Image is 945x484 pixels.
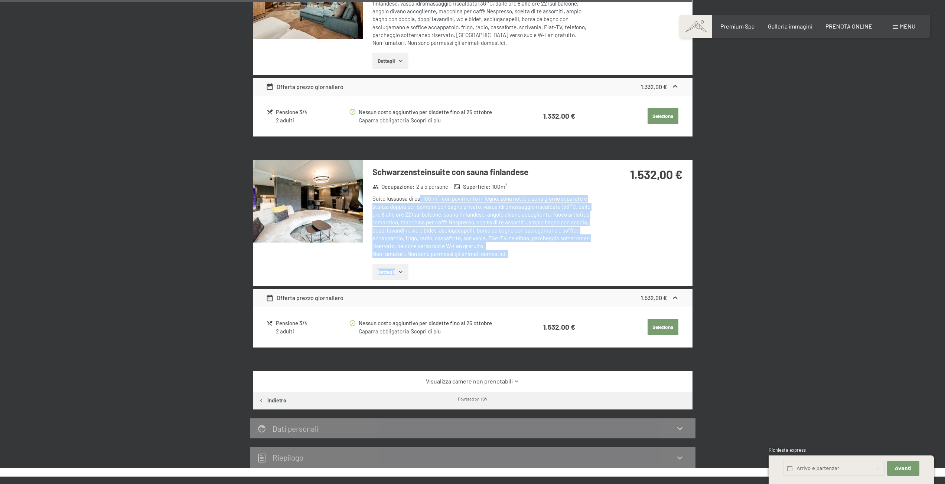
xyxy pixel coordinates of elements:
a: Visualizza camere non prenotabili [266,377,679,385]
img: mss_renderimg.php [253,160,363,243]
button: Seleziona [648,319,678,335]
div: Caparra obbligatoria. [359,327,513,335]
button: Avanti [887,461,919,476]
button: Indietro [253,392,292,409]
div: Pensione 3/4 [276,319,348,327]
strong: 1.532,00 € [543,323,575,331]
div: Powered by HGV [458,396,488,402]
a: Scopri di più [411,328,441,335]
strong: 1.332,00 € [641,83,667,90]
a: PRENOTA ONLINE [825,23,872,30]
span: 2 a 5 persone [416,183,448,191]
div: Offerta prezzo giornaliero1.332,00 € [253,78,693,96]
div: Offerta prezzo giornaliero1.532,00 € [253,289,693,307]
button: Seleziona [648,108,678,124]
a: Galleria immagini [768,23,812,30]
button: Dettagli [372,264,408,280]
a: Scopri di più [411,117,441,124]
a: Premium Spa [720,23,755,30]
div: Offerta prezzo giornaliero [266,82,343,91]
strong: Occupazione : [372,183,415,191]
div: Suite lussuosa di ca. 100 m², con pavimento in legno, zona notte e zona giorno separate e stanza ... [372,195,593,258]
strong: 1.532,00 € [630,167,682,181]
strong: 1.332,00 € [543,112,575,120]
h2: Dati personali [273,424,319,433]
div: Nessun costo aggiuntivo per disdette fino al 25 ottobre [359,319,513,327]
h2: Riepilogo [273,453,303,462]
div: Nessun costo aggiuntivo per disdette fino al 25 ottobre [359,108,513,116]
span: Menu [900,23,915,30]
div: 2 adulti [276,327,348,335]
div: Offerta prezzo giornaliero [266,293,343,302]
strong: 1.532,00 € [641,294,667,301]
div: Caparra obbligatoria. [359,116,513,124]
span: 100 m² [492,183,507,191]
button: Dettagli [372,53,408,69]
div: Pensione 3/4 [276,108,348,116]
strong: Superficie : [454,183,491,191]
span: Richiesta express [769,447,806,453]
span: Avanti [895,465,912,472]
div: 2 adulti [276,116,348,124]
h3: Schwarzensteinsuite con sauna finlandese [372,166,593,178]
